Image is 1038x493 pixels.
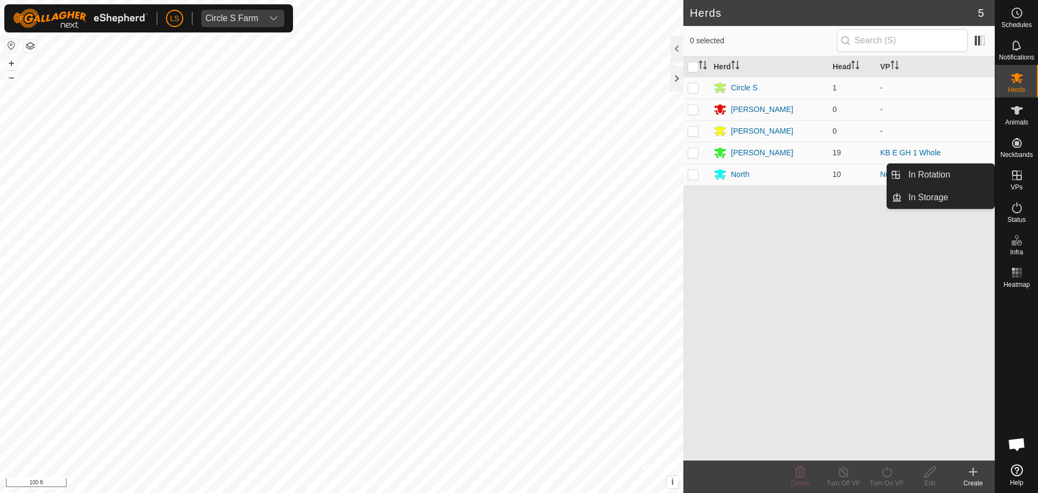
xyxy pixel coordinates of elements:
div: North [731,169,749,180]
input: Search (S) [837,29,968,52]
button: i [667,476,678,488]
a: In Storage [902,187,994,208]
span: Infra [1010,249,1023,255]
img: Gallagher Logo [13,9,148,28]
span: Schedules [1001,22,1032,28]
span: In Rotation [908,168,950,181]
div: Circle S [731,82,757,94]
div: dropdown trigger [263,10,284,27]
div: Edit [908,478,951,488]
a: In Rotation [902,164,994,186]
td: - [876,77,995,98]
span: Animals [1005,119,1028,126]
span: 10 [833,170,841,179]
th: VP [876,56,995,77]
li: In Storage [887,187,994,208]
span: 1 [833,83,837,92]
div: Open chat [1001,428,1033,461]
a: KB E GH 1 Whole [880,148,941,157]
button: Map Layers [24,40,37,52]
h2: Herds [690,6,978,19]
p-sorticon: Activate to sort [731,62,740,71]
td: - [876,120,995,142]
th: Head [828,56,876,77]
div: Create [951,478,995,488]
div: Turn Off VP [822,478,865,488]
div: [PERSON_NAME] [731,147,793,159]
a: North Whole wo TH [880,170,946,179]
a: Contact Us [352,479,384,489]
span: i [671,477,674,487]
span: 19 [833,148,841,157]
span: 5 [978,5,984,21]
button: Reset Map [5,39,18,52]
div: [PERSON_NAME] [731,126,793,137]
span: 0 [833,105,837,114]
span: Circle S Farm [201,10,263,27]
p-sorticon: Activate to sort [890,62,899,71]
span: In Storage [908,191,948,204]
button: – [5,71,18,84]
div: Circle S Farm [205,14,258,23]
a: Privacy Policy [299,479,340,489]
span: Herds [1008,87,1025,93]
div: [PERSON_NAME] [731,104,793,115]
a: Help [995,460,1038,490]
span: Delete [791,479,810,487]
span: Heatmap [1003,281,1030,288]
span: Notifications [999,54,1034,61]
p-sorticon: Activate to sort [698,62,707,71]
td: - [876,98,995,120]
span: LS [170,13,179,24]
span: VPs [1010,184,1022,190]
span: Neckbands [1000,152,1033,158]
p-sorticon: Activate to sort [851,62,860,71]
div: Turn On VP [865,478,908,488]
span: Status [1007,216,1026,223]
th: Herd [709,56,828,77]
li: In Rotation [887,164,994,186]
button: + [5,57,18,70]
span: Help [1010,479,1023,486]
span: 0 [833,127,837,135]
span: 0 selected [690,35,837,47]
